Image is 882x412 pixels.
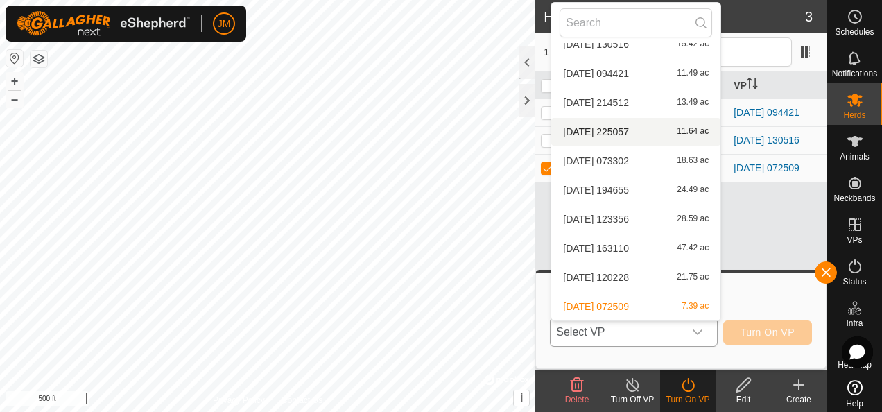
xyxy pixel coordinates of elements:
th: VP [728,72,827,99]
span: Neckbands [833,194,875,203]
span: 7.39 ac [682,302,709,311]
div: Edit [716,393,771,406]
a: Contact Us [282,394,322,406]
span: 3 [805,6,813,27]
span: i [520,392,523,404]
a: Privacy Policy [213,394,265,406]
span: [DATE] 094421 [563,69,629,78]
span: VPs [847,236,862,244]
span: Select VP [551,318,683,346]
span: 24.49 ac [677,185,709,195]
button: Turn On VP [723,320,812,345]
img: Gallagher Logo [17,11,190,36]
li: 2025-07-11 123356 [551,205,720,233]
span: 15.42 ac [677,40,709,49]
span: [DATE] 130516 [563,40,629,49]
h2: Herds [544,8,805,25]
a: [DATE] 072509 [734,162,799,173]
span: [DATE] 072509 [563,302,629,311]
span: [DATE] 214512 [563,98,629,108]
span: Delete [565,395,589,404]
span: 13.49 ac [677,98,709,108]
span: Status [842,277,866,286]
li: 2025-06-24 094421 [551,60,720,87]
a: [DATE] 130516 [734,135,799,146]
span: Help [846,400,863,408]
span: Herds [843,111,865,119]
button: i [514,390,529,406]
div: Turn On VP [660,393,716,406]
span: Turn On VP [741,327,795,338]
div: Create [771,393,827,406]
span: Infra [846,319,863,327]
span: [DATE] 194655 [563,185,629,195]
li: 2025-07-05 073302 [551,147,720,175]
button: – [6,91,23,108]
input: Search [560,8,712,37]
button: Reset Map [6,50,23,67]
span: 47.42 ac [677,243,709,253]
a: [DATE] 094421 [734,107,799,118]
li: 2025-07-07 194655 [551,176,720,204]
span: [DATE] 163110 [563,243,629,253]
div: Turn Off VP [605,393,660,406]
li: 2025-06-30 225057 [551,118,720,146]
span: Animals [840,153,870,161]
span: Schedules [835,28,874,36]
p-sorticon: Activate to sort [747,80,758,91]
span: Heatmap [838,361,872,369]
span: Notifications [832,69,877,78]
span: [DATE] 123356 [563,214,629,224]
li: 2025-07-19 120228 [551,264,720,291]
span: 18.63 ac [677,156,709,166]
li: 2025-08-01 072509 [551,293,720,320]
span: [DATE] 073302 [563,156,629,166]
span: [DATE] 225057 [563,127,629,137]
span: JM [218,17,231,31]
button: Map Layers [31,51,47,67]
li: 2025-07-15 163110 [551,234,720,262]
span: 21.75 ac [677,273,709,282]
div: dropdown trigger [684,318,711,346]
li: 2025-06-16 130516 [551,31,720,58]
li: 2025-06-28 214512 [551,89,720,117]
button: + [6,73,23,89]
span: [DATE] 120228 [563,273,629,282]
span: 1 selected [544,45,623,60]
span: 11.64 ac [677,127,709,137]
span: 28.59 ac [677,214,709,224]
span: 11.49 ac [677,69,709,78]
